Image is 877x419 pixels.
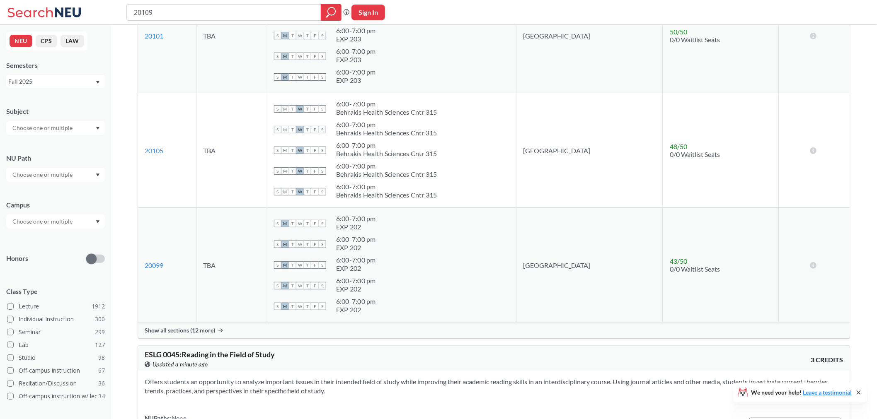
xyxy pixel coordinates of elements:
span: T [304,282,311,289]
span: We need your help! [751,390,852,395]
div: 6:00 - 7:00 pm [336,141,437,149]
span: S [319,105,326,113]
span: S [319,73,326,81]
span: W [296,241,304,248]
div: 6:00 - 7:00 pm [336,26,376,35]
td: TBA [196,208,267,323]
span: S [274,261,281,269]
span: W [296,282,304,289]
span: S [274,126,281,133]
span: S [319,282,326,289]
div: Behrakis Health Sciences Cntr 315 [336,191,437,199]
span: W [296,105,304,113]
span: S [274,105,281,113]
span: T [304,73,311,81]
a: 20105 [145,147,163,154]
a: Leave a testimonial [803,389,852,396]
span: T [289,303,296,310]
span: T [304,105,311,113]
div: EXP 202 [336,285,376,293]
div: 6:00 - 7:00 pm [336,235,376,243]
span: 34 [98,392,105,401]
span: W [296,303,304,310]
span: W [296,126,304,133]
span: 48 / 50 [670,142,687,150]
span: Class Type [6,287,105,296]
td: [GEOGRAPHIC_DATA] [516,93,663,208]
span: W [296,53,304,60]
span: T [289,105,296,113]
span: S [274,53,281,60]
span: M [281,220,289,227]
label: Off-campus instruction [7,365,105,376]
span: 127 [95,340,105,349]
svg: Dropdown arrow [96,173,100,177]
label: Studio [7,352,105,363]
button: NEU [10,35,32,47]
div: 6:00 - 7:00 pm [336,68,376,76]
a: 20099 [145,261,163,269]
span: S [274,188,281,195]
span: T [289,261,296,269]
span: 3 CREDITS [811,355,843,364]
span: Updated a minute ago [153,360,208,369]
td: TBA [196,93,267,208]
label: Seminar [7,327,105,337]
span: S [319,126,326,133]
span: F [311,73,319,81]
span: M [281,282,289,289]
span: 299 [95,327,105,337]
label: Lecture [7,301,105,312]
div: 6:00 - 7:00 pm [336,47,376,55]
span: T [304,53,311,60]
span: M [281,32,289,39]
span: T [289,188,296,195]
span: 50 / 50 [670,28,687,36]
span: T [304,261,311,269]
div: EXP 202 [336,306,376,314]
input: Choose one or multiple [8,170,78,180]
span: M [281,261,289,269]
span: F [311,188,319,195]
span: F [311,241,319,248]
span: S [319,167,326,175]
span: T [304,220,311,227]
div: Behrakis Health Sciences Cntr 315 [336,108,437,116]
div: magnifying glass [321,4,342,21]
div: 6:00 - 7:00 pm [336,277,376,285]
span: F [311,282,319,289]
div: Behrakis Health Sciences Cntr 315 [336,149,437,158]
span: M [281,241,289,248]
div: 6:00 - 7:00 pm [336,297,376,306]
span: T [289,282,296,289]
span: S [319,188,326,195]
span: 36 [98,379,105,388]
span: F [311,261,319,269]
span: T [304,32,311,39]
button: LAW [61,35,84,47]
span: S [274,73,281,81]
span: F [311,167,319,175]
span: W [296,147,304,154]
span: M [281,167,289,175]
div: 6:00 - 7:00 pm [336,120,437,129]
div: Dropdown arrow [6,168,105,182]
svg: Dropdown arrow [96,220,100,224]
div: Dropdown arrow [6,214,105,229]
span: M [281,188,289,195]
span: 0/0 Waitlist Seats [670,36,720,43]
span: W [296,188,304,195]
div: 6:00 - 7:00 pm [336,183,437,191]
div: NU Path [6,154,105,163]
span: F [311,220,319,227]
span: 43 / 50 [670,257,687,265]
div: Fall 2025 [8,77,95,86]
a: 20101 [145,32,163,40]
span: T [289,147,296,154]
span: T [304,147,311,154]
div: 6:00 - 7:00 pm [336,100,437,108]
span: 0/0 Waitlist Seats [670,265,720,273]
div: Subject [6,107,105,116]
div: Fall 2025Dropdown arrow [6,75,105,88]
span: F [311,303,319,310]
